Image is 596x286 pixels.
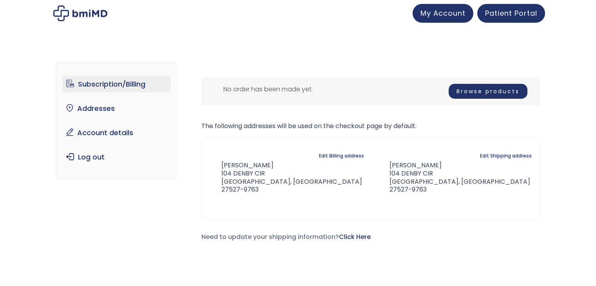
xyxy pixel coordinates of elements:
[62,149,171,165] a: Log out
[449,84,527,99] a: Browse products
[480,150,532,161] a: Edit Shipping address
[485,8,537,18] span: Patient Portal
[319,150,364,161] a: Edit Billing address
[62,100,171,117] a: Addresses
[339,232,371,241] a: Click Here
[53,5,107,21] img: My account
[210,161,364,194] address: [PERSON_NAME] 104 DENBY CIR [GEOGRAPHIC_DATA], [GEOGRAPHIC_DATA] 27527-9763
[413,4,473,23] a: My Account
[477,4,545,23] a: Patient Portal
[420,8,466,18] span: My Account
[201,78,540,105] div: No order has been made yet.
[62,125,171,141] a: Account details
[56,62,177,179] nav: Account pages
[377,161,532,194] address: [PERSON_NAME] 104 DENBY CIR [GEOGRAPHIC_DATA], [GEOGRAPHIC_DATA] 27527-9763
[62,76,171,92] a: Subscription/Billing
[201,121,540,132] p: The following addresses will be used on the checkout page by default.
[201,232,371,241] span: Need to update your shipping information?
